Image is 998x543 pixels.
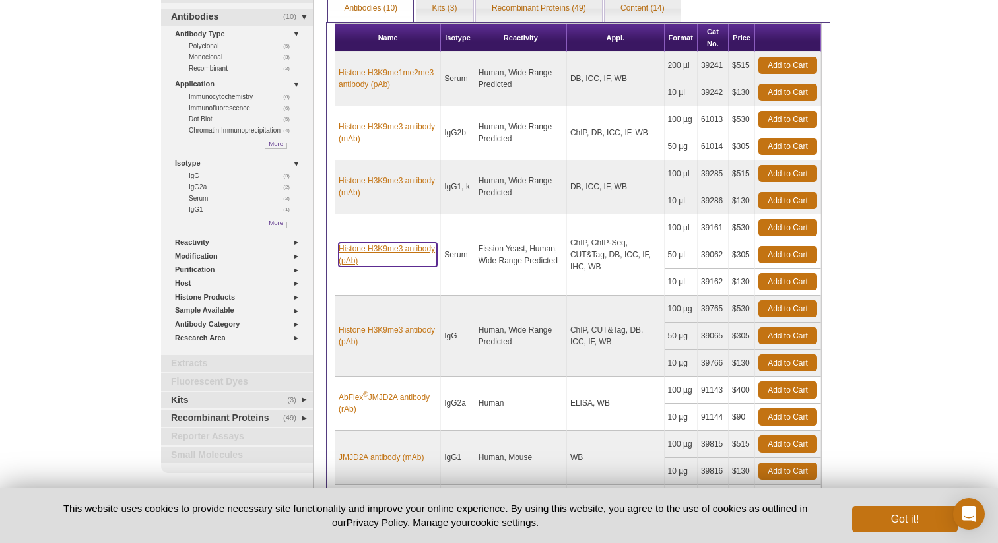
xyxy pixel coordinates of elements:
a: (2)Recombinant [189,63,297,74]
a: Add to Cart [758,57,817,74]
td: Fission Yeast, Human, Wide Range Predicted [475,214,567,296]
td: 100 µg [665,431,698,458]
a: Add to Cart [758,84,817,101]
a: Histone H3K9me3 antibody (pAb) [339,243,437,267]
a: Extracts [161,355,313,372]
span: (2) [283,193,297,204]
span: (2) [283,181,297,193]
td: ICC, IF, IP, WB [567,485,665,539]
a: Add to Cart [758,408,817,426]
a: Add to Cart [758,246,817,263]
td: 10 µg [665,458,698,485]
span: (6) [283,91,297,102]
td: $90 [729,404,755,431]
td: 39241 [698,52,729,79]
a: Add to Cart [758,327,817,344]
th: Appl. [567,24,665,52]
td: IgG2a [441,377,475,431]
td: $530 [729,214,755,241]
span: (10) [283,9,304,26]
a: (2)IgG2a [189,181,297,193]
td: 61221 [698,485,729,512]
a: Research Area [175,331,305,345]
a: Add to Cart [758,111,817,128]
a: (49)Recombinant Proteins [161,410,313,427]
td: 10 µl [665,187,698,214]
a: Modification [175,249,305,263]
td: Human, Wide Range Predicted [475,52,567,106]
td: 91144 [698,404,729,431]
td: $130 [729,79,755,106]
a: More [265,143,287,149]
th: Format [665,24,698,52]
td: 39242 [698,79,729,106]
span: (5) [283,40,297,51]
td: ELISA, WB [567,377,665,431]
td: 39766 [698,350,729,377]
td: IgG2b [441,106,475,160]
a: Reporter Assays [161,428,313,445]
th: Reactivity [475,24,567,52]
a: Antibody Type [175,27,305,41]
a: Small Molecules [161,447,313,464]
td: $530 [729,106,755,133]
td: 39062 [698,241,729,269]
td: ChIP, CUT&Tag, DB, ICC, IF, WB [567,296,665,377]
span: (1) [283,204,297,215]
span: (2) [283,63,297,74]
td: 61014 [698,133,729,160]
a: (3)Monoclonal [189,51,297,63]
td: IgG1, k [441,160,475,214]
td: $400 [729,377,755,404]
a: AbFlex®JMJD2A antibody (rAb) [339,391,437,415]
td: 100 µg [665,296,698,323]
td: DB, ICC, IF, WB [567,160,665,214]
td: $515 [729,52,755,79]
button: Got it! [852,506,958,532]
td: 39065 [698,323,729,350]
a: Histone H3K9me3 antibody (pAb) [339,324,437,348]
a: (10)Antibodies [161,9,313,26]
a: Add to Cart [758,300,817,317]
td: 100 µl [665,485,698,512]
a: Sample Available [175,303,305,317]
span: (5) [283,113,297,125]
th: Isotype [441,24,475,52]
td: 100 µl [665,160,698,187]
td: DB, ICC, IF, WB [567,52,665,106]
a: JMJD2A antibody (mAb) [339,451,424,463]
a: Isotype [175,156,305,170]
a: (5)Dot Blot [189,113,297,125]
a: (3)IgG [189,170,297,181]
a: Add to Cart [758,354,817,371]
a: (2)Serum [189,193,297,204]
td: $305 [729,133,755,160]
a: Antibody Category [175,317,305,331]
td: ChIP, DB, ICC, IF, WB [567,106,665,160]
td: $515 [729,160,755,187]
td: Human [475,485,567,539]
td: IgG [441,485,475,539]
a: More [265,222,287,228]
span: (3) [283,51,297,63]
a: Application [175,77,305,91]
a: Histone H3K9me1me2me3 antibody (pAb) [339,67,437,90]
td: $305 [729,241,755,269]
td: 39286 [698,187,729,214]
td: 50 µg [665,323,698,350]
a: (4)Chromatin Immunoprecipitation [189,125,297,136]
td: $515 [729,431,755,458]
td: 61013 [698,106,729,133]
td: 91143 [698,377,729,404]
td: 39162 [698,269,729,296]
a: Add to Cart [758,381,817,399]
a: Reactivity [175,236,305,249]
td: Human, Wide Range Predicted [475,106,567,160]
div: Open Intercom Messenger [953,498,985,530]
td: Human, Wide Range Predicted [475,296,567,377]
td: $515 [729,485,755,512]
td: 10 µg [665,350,698,377]
a: Histone H3K9me3 antibody (mAb) [339,175,437,199]
th: Cat No. [698,24,729,52]
th: Name [335,24,441,52]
